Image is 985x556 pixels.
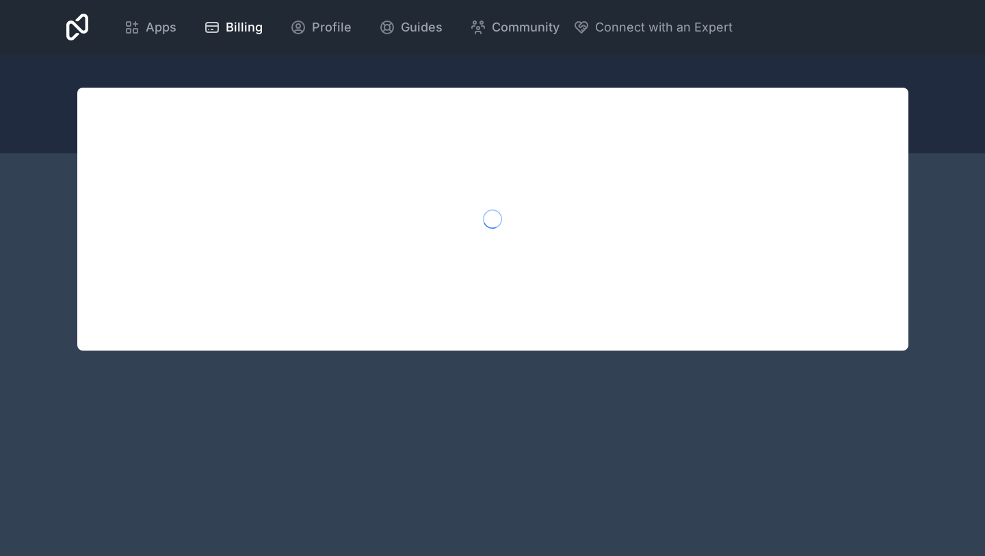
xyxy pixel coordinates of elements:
span: Profile [312,18,352,37]
a: Guides [368,12,454,42]
a: Apps [113,12,187,42]
span: Apps [146,18,176,37]
a: Billing [193,12,274,42]
span: Billing [226,18,263,37]
a: Profile [279,12,363,42]
span: Community [492,18,560,37]
span: Connect with an Expert [595,18,733,37]
a: Community [459,12,570,42]
span: Guides [401,18,443,37]
button: Connect with an Expert [573,18,733,37]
